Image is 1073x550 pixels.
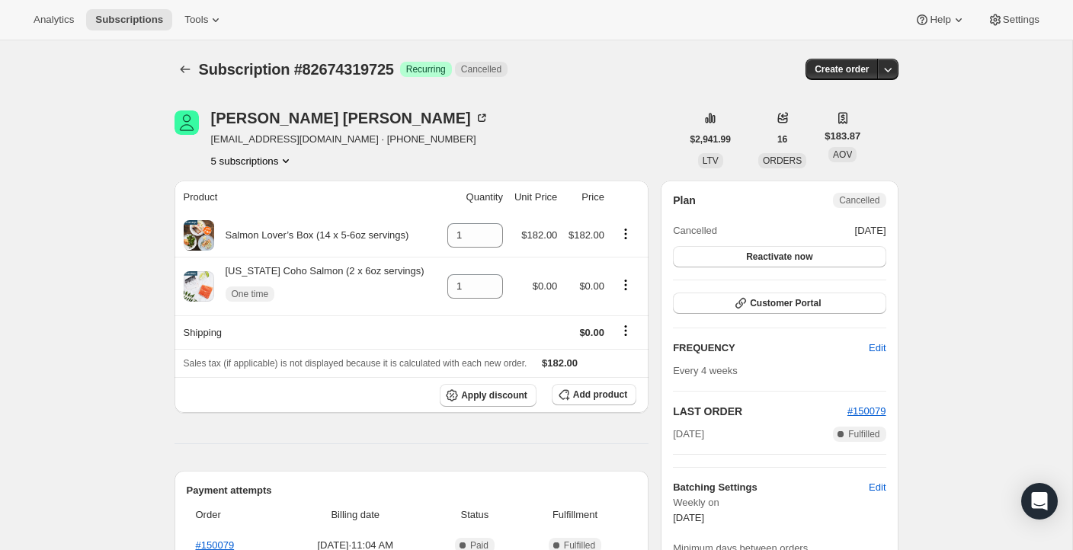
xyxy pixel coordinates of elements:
button: Settings [979,9,1049,30]
span: $182.00 [521,229,557,241]
span: Subscription #82674319725 [199,61,394,78]
span: Apply discount [461,389,527,401]
span: $183.87 [825,129,860,144]
th: Order [187,498,280,532]
h2: Plan [673,193,696,208]
button: Apply discount [440,384,536,407]
th: Quantity [440,181,508,214]
span: Cancelled [673,223,717,238]
span: Help [930,14,950,26]
button: Product actions [613,277,638,293]
span: [DATE] [673,427,704,442]
button: Tools [175,9,232,30]
span: Cancelled [461,63,501,75]
span: Edit [869,480,886,495]
th: Unit Price [508,181,562,214]
div: [US_STATE] Coho Salmon (2 x 6oz servings) [214,264,424,309]
div: [PERSON_NAME] [PERSON_NAME] [211,110,489,126]
span: Create order [815,63,869,75]
span: AOV [833,149,852,160]
button: Subscriptions [86,9,172,30]
span: Sales tax (if applicable) is not displayed because it is calculated with each new order. [184,358,527,369]
span: Fulfilled [848,428,879,440]
span: Analytics [34,14,74,26]
button: Edit [860,475,895,500]
span: Recurring [406,63,446,75]
span: Linda Callison [175,110,199,135]
span: [DATE] [673,512,704,523]
img: product img [184,220,214,251]
span: Billing date [284,507,428,523]
span: $2,941.99 [690,133,731,145]
span: Every 4 weeks [673,365,738,376]
button: Customer Portal [673,293,886,314]
button: Help [905,9,975,30]
th: Product [175,181,440,214]
span: Fulfillment [523,507,627,523]
button: 16 [768,129,796,150]
h6: Batching Settings [673,480,869,495]
span: $0.00 [579,327,604,338]
div: Open Intercom Messenger [1021,483,1058,520]
h2: FREQUENCY [673,341,869,356]
span: Weekly on [673,495,886,510]
button: Create order [806,59,878,80]
div: Salmon Lover’s Box (14 x 5-6oz servings) [214,228,409,243]
button: Product actions [211,153,294,168]
span: [EMAIL_ADDRESS][DOMAIN_NAME] · [PHONE_NUMBER] [211,132,489,147]
span: $182.00 [542,357,578,369]
span: Tools [184,14,208,26]
button: Edit [860,336,895,360]
button: Reactivate now [673,246,886,267]
h2: Payment attempts [187,483,637,498]
span: One time [232,288,269,300]
span: [DATE] [855,223,886,238]
span: $182.00 [569,229,604,241]
button: Analytics [24,9,83,30]
img: product img [184,271,214,302]
span: Settings [1003,14,1039,26]
span: $0.00 [533,280,558,292]
button: #150079 [847,404,886,419]
button: Subscriptions [175,59,196,80]
th: Price [562,181,609,214]
span: Subscriptions [95,14,163,26]
button: $2,941.99 [681,129,740,150]
span: Customer Portal [750,297,821,309]
span: Reactivate now [746,251,812,263]
span: $0.00 [579,280,604,292]
span: LTV [703,155,719,166]
span: Status [436,507,514,523]
button: Add product [552,384,636,405]
span: ORDERS [763,155,802,166]
span: Add product [573,389,627,401]
button: Product actions [613,225,638,242]
button: Shipping actions [613,322,638,339]
th: Shipping [175,315,440,349]
a: #150079 [847,405,886,417]
span: Edit [869,341,886,356]
span: 16 [777,133,787,145]
h2: LAST ORDER [673,404,847,419]
span: Cancelled [839,194,879,206]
